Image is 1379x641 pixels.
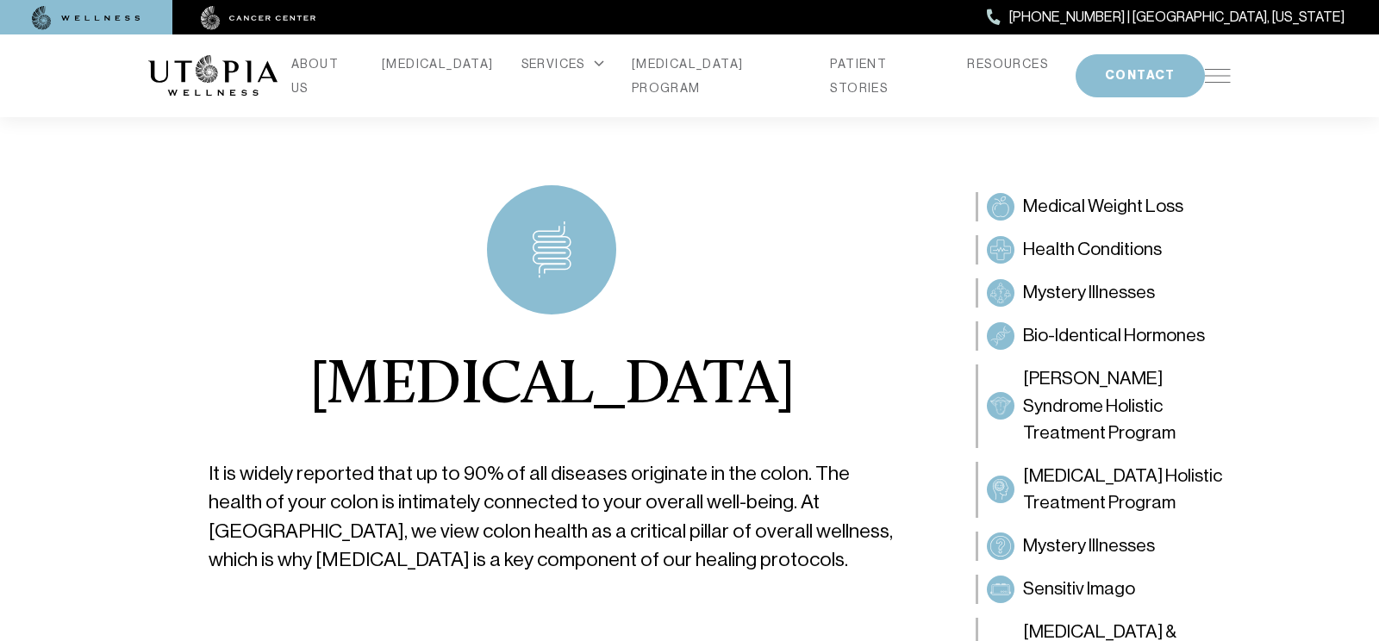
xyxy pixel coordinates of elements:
[1023,576,1135,603] span: Sensitiv Imago
[990,395,1011,416] img: Sjögren’s Syndrome Holistic Treatment Program
[976,278,1231,308] a: Mystery IllnessesMystery Illnesses
[990,536,1011,557] img: Mystery Illnesses
[967,52,1048,76] a: RESOURCES
[1205,69,1231,83] img: icon-hamburger
[976,364,1231,448] a: Sjögren’s Syndrome Holistic Treatment Program[PERSON_NAME] Syndrome Holistic Treatment Program
[990,479,1011,500] img: Dementia Holistic Treatment Program
[382,52,494,76] a: [MEDICAL_DATA]
[1076,54,1205,97] button: CONTACT
[976,321,1231,351] a: Bio-Identical HormonesBio-Identical Hormones
[990,196,1011,217] img: Medical Weight Loss
[976,235,1231,264] a: Health ConditionsHealth Conditions
[521,52,604,76] div: SERVICES
[201,6,316,30] img: cancer center
[1023,532,1155,560] span: Mystery Illnesses
[976,575,1231,604] a: Sensitiv ImagoSensitiv Imago
[632,52,803,100] a: [MEDICAL_DATA] PROGRAM
[1009,6,1345,28] span: [PHONE_NUMBER] | [GEOGRAPHIC_DATA], [US_STATE]
[1023,463,1222,517] span: [MEDICAL_DATA] Holistic Treatment Program
[209,459,895,574] p: It is widely reported that up to 90% of all diseases originate in the colon. The health of your c...
[291,52,354,100] a: ABOUT US
[148,55,278,96] img: logo
[990,283,1011,303] img: Mystery Illnesses
[532,221,571,278] img: icon
[32,6,140,30] img: wellness
[990,579,1011,600] img: Sensitiv Imago
[830,52,939,100] a: PATIENT STORIES
[1023,236,1162,264] span: Health Conditions
[987,6,1345,28] a: [PHONE_NUMBER] | [GEOGRAPHIC_DATA], [US_STATE]
[1023,193,1183,221] span: Medical Weight Loss
[1023,365,1222,447] span: [PERSON_NAME] Syndrome Holistic Treatment Program
[309,356,795,418] h1: [MEDICAL_DATA]
[976,532,1231,561] a: Mystery IllnessesMystery Illnesses
[1023,322,1205,350] span: Bio-Identical Hormones
[990,326,1011,346] img: Bio-Identical Hormones
[976,192,1231,221] a: Medical Weight LossMedical Weight Loss
[976,462,1231,518] a: Dementia Holistic Treatment Program[MEDICAL_DATA] Holistic Treatment Program
[1023,279,1155,307] span: Mystery Illnesses
[990,240,1011,260] img: Health Conditions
